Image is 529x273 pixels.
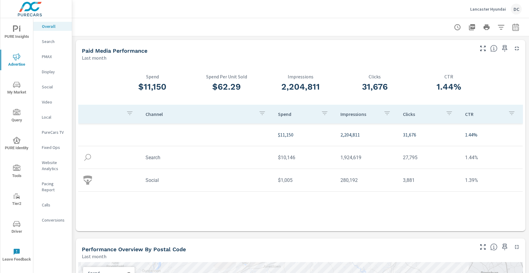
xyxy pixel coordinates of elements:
[512,44,522,53] button: Minimize Widget
[115,82,189,92] h3: $11,150
[33,22,72,31] div: Overall
[33,200,72,209] div: Calls
[42,69,67,75] p: Display
[33,179,72,194] div: Pacing Report
[336,150,398,165] td: 1,924,619
[403,111,441,117] p: Clicks
[189,74,264,79] p: Spend Per Unit Sold
[2,25,31,40] span: PURE Insights
[33,128,72,137] div: PureCars TV
[33,215,72,225] div: Conversions
[412,82,486,92] h3: 1.44%
[42,23,67,29] p: Overall
[460,150,523,165] td: 1.44%
[273,150,336,165] td: $10,146
[0,18,33,269] div: nav menu
[510,21,522,33] button: Select Date Range
[2,109,31,124] span: Query
[33,158,72,173] div: Website Analytics
[478,44,488,53] button: Make Fullscreen
[146,111,254,117] p: Channel
[33,82,72,91] div: Social
[33,37,72,46] div: Search
[495,21,507,33] button: Apply Filters
[82,253,106,260] p: Last month
[141,150,273,165] td: Search
[2,165,31,179] span: Tools
[500,44,510,53] span: Save this to your personalized report
[42,99,67,105] p: Video
[82,54,106,61] p: Last month
[336,173,398,188] td: 280,192
[33,52,72,61] div: PMAX
[2,81,31,96] span: My Market
[263,74,338,79] p: Impressions
[42,160,67,172] p: Website Analytics
[33,113,72,122] div: Local
[42,129,67,135] p: PureCars TV
[412,74,486,79] p: CTR
[42,181,67,193] p: Pacing Report
[263,82,338,92] h3: 2,204,811
[83,153,92,162] img: icon-search.svg
[42,84,67,90] p: Social
[2,137,31,152] span: PURE Identity
[83,176,92,185] img: icon-social.svg
[340,131,393,138] p: 2,204,811
[2,192,31,207] span: Tier2
[512,242,522,252] button: Minimize Widget
[338,74,412,79] p: Clicks
[278,111,316,117] p: Spend
[403,131,456,138] p: 31,676
[278,131,331,138] p: $11,150
[478,242,488,252] button: Make Fullscreen
[82,48,147,54] h5: Paid Media Performance
[42,38,67,44] p: Search
[490,45,497,52] span: Understand performance metrics over the selected time range.
[33,143,72,152] div: Fixed Ops
[273,173,336,188] td: $1,005
[2,220,31,235] span: Driver
[42,144,67,150] p: Fixed Ops
[2,248,31,263] span: Leave Feedback
[511,4,522,15] div: DC
[338,82,412,92] h3: 31,676
[82,246,186,252] h5: Performance Overview By Postal Code
[398,150,460,165] td: 27,795
[42,202,67,208] p: Calls
[42,114,67,120] p: Local
[340,111,379,117] p: Impressions
[398,173,460,188] td: 3,881
[500,242,510,252] span: Save this to your personalized report
[33,67,72,76] div: Display
[42,217,67,223] p: Conversions
[480,21,493,33] button: Print Report
[466,21,478,33] button: "Export Report to PDF"
[42,54,67,60] p: PMAX
[470,6,506,12] p: Lancaster Hyundai
[115,74,189,79] p: Spend
[189,82,264,92] h3: $62.29
[465,131,518,138] p: 1.44%
[460,173,523,188] td: 1.39%
[490,243,497,251] span: Understand performance data by postal code. Individual postal codes can be selected and expanded ...
[2,53,31,68] span: Advertise
[33,97,72,107] div: Video
[141,173,273,188] td: Social
[465,111,503,117] p: CTR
